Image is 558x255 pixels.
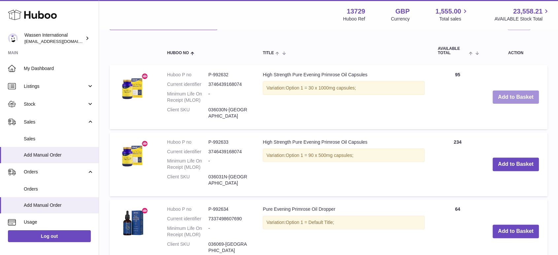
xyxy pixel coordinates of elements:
[167,174,208,186] dt: Client SKU
[494,7,550,22] a: 23,558.21 AVAILABLE Stock Total
[347,7,365,16] strong: 13729
[208,206,250,212] dd: P-992634
[24,65,94,72] span: My Dashboard
[286,220,334,225] span: Option 1 = Default Title;
[263,51,274,55] span: Title
[436,7,461,16] span: 1,555.00
[167,158,208,170] dt: Minimum Life On Receipt (MLOR)
[24,136,94,142] span: Sales
[208,241,250,254] dd: 036069-[GEOGRAPHIC_DATA]
[24,202,94,208] span: Add Manual Order
[391,16,410,22] div: Currency
[286,85,356,91] span: Option 1 = 30 x 1000mg capsules;
[343,16,365,22] div: Huboo Ref
[116,139,149,172] img: High Strength Pure Evening Primrose Oil Capsules
[167,225,208,238] dt: Minimum Life On Receipt (MLOR)
[208,72,250,78] dd: P-992632
[24,169,87,175] span: Orders
[493,158,539,171] button: Add to Basket
[431,65,484,129] td: 95
[8,230,91,242] a: Log out
[24,101,87,107] span: Stock
[208,174,250,186] dd: 036031N-[GEOGRAPHIC_DATA]
[24,32,84,45] div: Wassen International
[256,65,431,129] td: High Strength Pure Evening Primrose Oil Capsules
[167,149,208,155] dt: Current identifier
[439,16,469,22] span: Total sales
[208,225,250,238] dd: -
[436,7,469,22] a: 1,555.00 Total sales
[286,153,353,158] span: Option 1 = 90 x 500mg capsules;
[167,206,208,212] dt: Huboo P no
[24,119,87,125] span: Sales
[24,219,94,225] span: Usage
[208,139,250,145] dd: P-992633
[167,72,208,78] dt: Huboo P no
[263,149,425,162] div: Variation:
[208,149,250,155] dd: 3746439168074
[167,81,208,88] dt: Current identifier
[116,206,149,239] img: Pure Evening Primrose Oil Dropper
[263,216,425,229] div: Variation:
[167,139,208,145] dt: Huboo P no
[493,225,539,238] button: Add to Basket
[167,51,189,55] span: Huboo no
[395,7,409,16] strong: GBP
[484,40,547,62] th: Action
[438,47,467,55] span: AVAILABLE Total
[208,107,250,119] dd: 036030N-[GEOGRAPHIC_DATA]
[431,132,484,196] td: 234
[167,241,208,254] dt: Client SKU
[208,91,250,103] dd: -
[167,216,208,222] dt: Current identifier
[167,91,208,103] dt: Minimum Life On Receipt (MLOR)
[493,91,539,104] button: Add to Basket
[208,81,250,88] dd: 3746439168074
[24,83,87,90] span: Listings
[24,152,94,158] span: Add Manual Order
[208,216,250,222] dd: 7337498607690
[167,107,208,119] dt: Client SKU
[8,33,18,43] img: gemma.moses@wassen.com
[24,186,94,192] span: Orders
[263,81,425,95] div: Variation:
[256,132,431,196] td: High Strength Pure Evening Primrose Oil Capsules
[208,158,250,170] dd: -
[116,72,149,105] img: High Strength Pure Evening Primrose Oil Capsules
[513,7,542,16] span: 23,558.21
[494,16,550,22] span: AVAILABLE Stock Total
[24,39,97,44] span: [EMAIL_ADDRESS][DOMAIN_NAME]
